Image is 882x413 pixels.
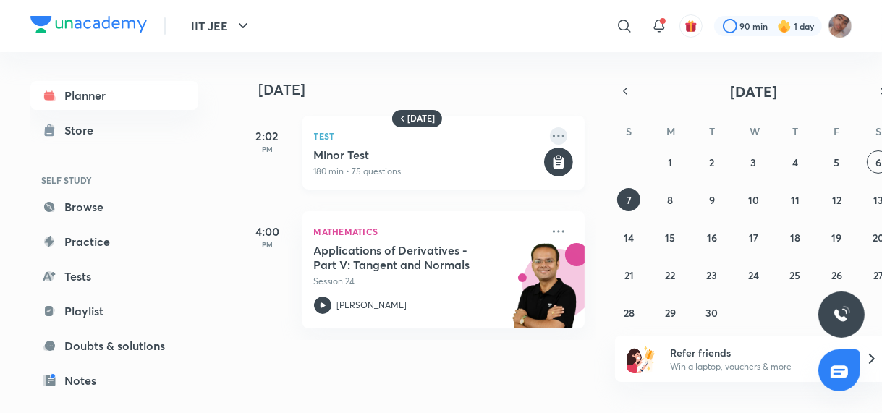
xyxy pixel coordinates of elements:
a: Tests [30,262,198,291]
img: streak [777,19,792,33]
abbr: September 21, 2025 [624,268,634,282]
abbr: September 18, 2025 [790,231,800,244]
abbr: September 22, 2025 [666,268,676,282]
p: Test [314,127,541,145]
img: Rahul 2026 [828,14,852,38]
img: Company Logo [30,16,147,33]
abbr: September 4, 2025 [792,156,798,169]
button: [DATE] [635,81,873,101]
button: September 26, 2025 [825,263,848,286]
button: September 12, 2025 [825,188,848,211]
abbr: Friday [834,124,839,138]
abbr: September 11, 2025 [791,193,800,207]
button: IIT JEE [183,12,260,41]
abbr: September 5, 2025 [834,156,839,169]
abbr: Wednesday [750,124,760,138]
button: avatar [679,14,703,38]
a: Playlist [30,297,198,325]
button: September 15, 2025 [659,226,682,249]
button: September 28, 2025 [617,301,640,324]
img: referral [627,344,656,373]
h4: [DATE] [259,81,599,98]
abbr: September 14, 2025 [624,231,634,244]
button: September 23, 2025 [700,263,724,286]
abbr: September 1, 2025 [669,156,673,169]
button: September 21, 2025 [617,263,640,286]
abbr: September 30, 2025 [706,306,718,320]
button: September 10, 2025 [742,188,765,211]
button: September 1, 2025 [659,150,682,174]
button: September 17, 2025 [742,226,765,249]
h5: 2:02 [239,127,297,145]
h6: [DATE] [408,113,436,124]
p: [PERSON_NAME] [337,299,407,312]
button: September 22, 2025 [659,263,682,286]
a: Doubts & solutions [30,331,198,360]
div: Store [65,122,103,139]
abbr: September 23, 2025 [707,268,718,282]
abbr: Monday [667,124,676,138]
abbr: Saturday [875,124,881,138]
h6: Refer friends [670,345,848,360]
abbr: September 26, 2025 [831,268,842,282]
abbr: September 8, 2025 [668,193,674,207]
abbr: September 2, 2025 [710,156,715,169]
img: ttu [833,306,850,323]
h5: Applications of Derivatives - Part V: Tangent and Normals [314,243,494,272]
button: September 24, 2025 [742,263,765,286]
button: September 3, 2025 [742,150,765,174]
abbr: September 15, 2025 [666,231,676,244]
p: Mathematics [314,223,541,240]
p: PM [239,145,297,153]
button: September 25, 2025 [784,263,807,286]
abbr: September 10, 2025 [748,193,759,207]
h5: 4:00 [239,223,297,240]
button: September 4, 2025 [784,150,807,174]
a: Practice [30,227,198,256]
button: September 2, 2025 [700,150,724,174]
p: PM [239,240,297,249]
a: Browse [30,192,198,221]
abbr: September 25, 2025 [789,268,800,282]
p: Win a laptop, vouchers & more [670,360,848,373]
button: September 29, 2025 [659,301,682,324]
abbr: September 9, 2025 [709,193,715,207]
abbr: September 7, 2025 [627,193,632,207]
abbr: September 16, 2025 [707,231,717,244]
a: Notes [30,366,198,395]
button: September 16, 2025 [700,226,724,249]
abbr: Sunday [626,124,632,138]
a: Company Logo [30,16,147,37]
img: unacademy [505,243,585,343]
button: September 9, 2025 [700,188,724,211]
img: avatar [684,20,697,33]
abbr: September 29, 2025 [665,306,676,320]
button: September 19, 2025 [825,226,848,249]
abbr: Thursday [792,124,798,138]
abbr: September 24, 2025 [748,268,759,282]
a: Store [30,116,198,145]
button: September 8, 2025 [659,188,682,211]
button: September 30, 2025 [700,301,724,324]
span: [DATE] [730,82,777,101]
abbr: Tuesday [709,124,715,138]
p: Session 24 [314,275,541,288]
p: 180 min • 75 questions [314,165,541,178]
button: September 5, 2025 [825,150,848,174]
a: Planner [30,81,198,110]
button: September 7, 2025 [617,188,640,211]
abbr: September 12, 2025 [832,193,841,207]
abbr: September 3, 2025 [750,156,756,169]
abbr: September 28, 2025 [624,306,635,320]
button: September 14, 2025 [617,226,640,249]
abbr: September 17, 2025 [749,231,758,244]
abbr: September 6, 2025 [875,156,881,169]
button: September 11, 2025 [784,188,807,211]
button: September 18, 2025 [784,226,807,249]
h5: Minor Test [314,148,541,162]
abbr: September 19, 2025 [831,231,841,244]
h6: SELF STUDY [30,168,198,192]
